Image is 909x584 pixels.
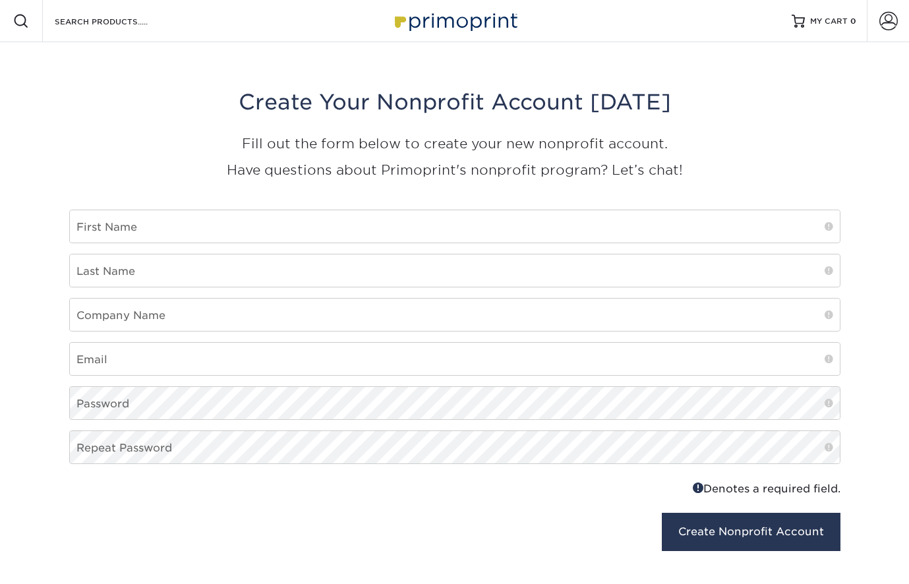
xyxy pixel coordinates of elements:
button: Create Nonprofit Account [662,513,840,551]
img: Primoprint [389,7,521,35]
div: Denotes a required field. [465,480,840,497]
input: SEARCH PRODUCTS..... [53,13,182,29]
span: MY CART [810,16,848,27]
h3: Create Your Nonprofit Account [DATE] [69,90,840,115]
p: Fill out the form below to create your new nonprofit account. Have questions about Primoprint's n... [69,131,840,183]
span: 0 [850,16,856,26]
